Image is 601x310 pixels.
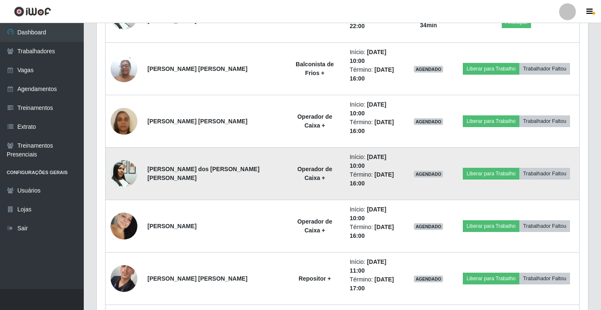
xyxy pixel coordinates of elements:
[111,51,137,86] img: 1703019417577.jpeg
[519,63,570,75] button: Trabalhador Faltou
[414,118,443,125] span: AGENDADO
[463,273,519,284] button: Liberar para Trabalho
[297,113,332,129] strong: Operador de Caixa +
[418,13,439,29] strong: há 01 h e 34 min
[350,48,398,65] li: Início:
[350,223,398,240] li: Término:
[350,275,398,293] li: Término:
[519,115,570,127] button: Trabalhador Faltou
[147,65,248,72] strong: [PERSON_NAME] [PERSON_NAME]
[14,6,51,17] img: CoreUI Logo
[519,273,570,284] button: Trabalhador Faltou
[414,171,443,177] span: AGENDADO
[414,66,443,73] span: AGENDADO
[350,153,398,170] li: Início:
[147,275,248,282] strong: [PERSON_NAME] [PERSON_NAME]
[111,249,137,309] img: 1756670424361.jpeg
[350,100,398,118] li: Início:
[350,154,387,169] time: [DATE] 10:00
[350,118,398,135] li: Término:
[350,206,387,221] time: [DATE] 10:00
[350,49,387,64] time: [DATE] 10:00
[111,206,137,247] img: 1750087788307.jpeg
[519,168,570,180] button: Trabalhador Faltou
[350,101,387,117] time: [DATE] 10:00
[519,220,570,232] button: Trabalhador Faltou
[350,65,398,83] li: Término:
[297,166,332,181] strong: Operador de Caixa +
[350,258,398,275] li: Início:
[350,205,398,223] li: Início:
[147,166,260,181] strong: [PERSON_NAME] dos [PERSON_NAME] [PERSON_NAME]
[147,118,248,125] strong: [PERSON_NAME] [PERSON_NAME]
[111,156,137,191] img: 1749044335757.jpeg
[414,276,443,282] span: AGENDADO
[297,218,332,234] strong: Operador de Caixa +
[350,170,398,188] li: Término:
[299,275,331,282] strong: Repositor +
[463,220,519,232] button: Liberar para Trabalho
[147,223,196,229] strong: [PERSON_NAME]
[350,258,387,274] time: [DATE] 11:00
[463,115,519,127] button: Liberar para Trabalho
[296,61,334,76] strong: Balconista de Frios +
[463,63,519,75] button: Liberar para Trabalho
[463,168,519,180] button: Liberar para Trabalho
[414,223,443,230] span: AGENDADO
[111,97,137,145] img: 1747056680941.jpeg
